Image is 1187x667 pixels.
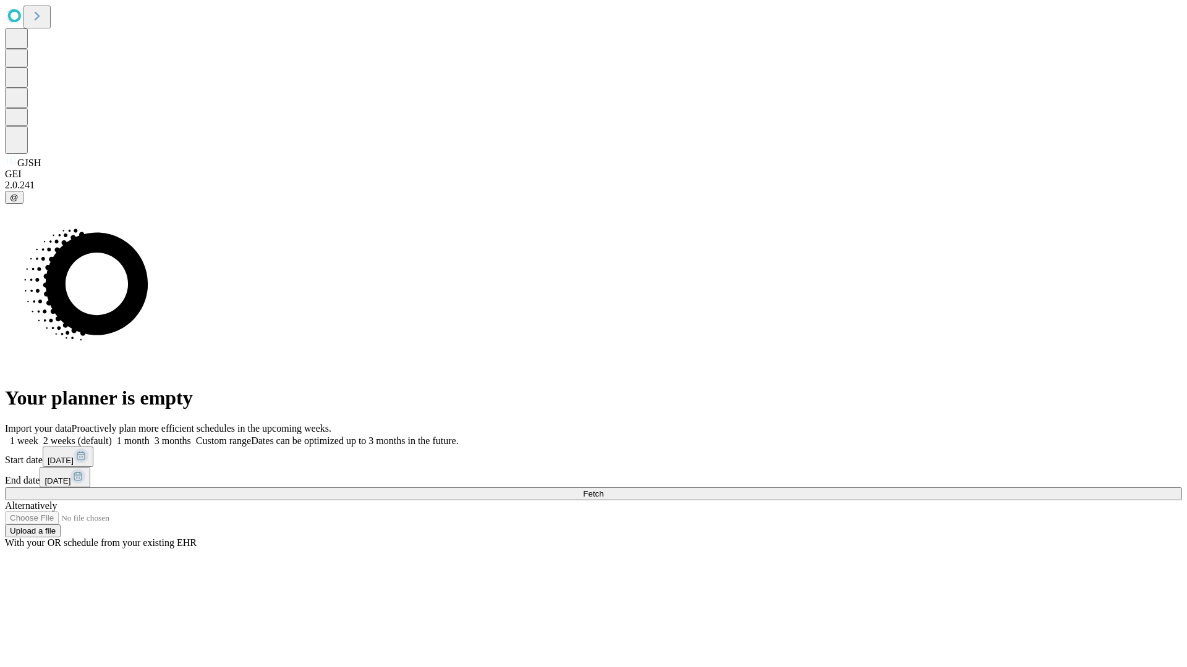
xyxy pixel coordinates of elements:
span: [DATE] [45,476,70,485]
button: [DATE] [40,467,90,487]
div: End date [5,467,1182,487]
span: Custom range [196,435,251,446]
span: GJSH [17,157,41,168]
div: Start date [5,447,1182,467]
span: [DATE] [48,456,74,465]
span: 1 month [117,435,150,446]
button: Upload a file [5,524,61,537]
span: 1 week [10,435,38,446]
span: Alternatively [5,500,57,511]
span: 3 months [155,435,191,446]
div: GEI [5,169,1182,180]
span: With your OR schedule from your existing EHR [5,537,197,548]
div: 2.0.241 [5,180,1182,191]
button: @ [5,191,23,204]
span: Import your data [5,423,72,434]
span: Fetch [583,489,603,498]
span: 2 weeks (default) [43,435,112,446]
button: Fetch [5,487,1182,500]
button: [DATE] [43,447,93,467]
span: Dates can be optimized up to 3 months in the future. [251,435,458,446]
span: Proactively plan more efficient schedules in the upcoming weeks. [72,423,331,434]
span: @ [10,193,19,202]
h1: Your planner is empty [5,387,1182,409]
